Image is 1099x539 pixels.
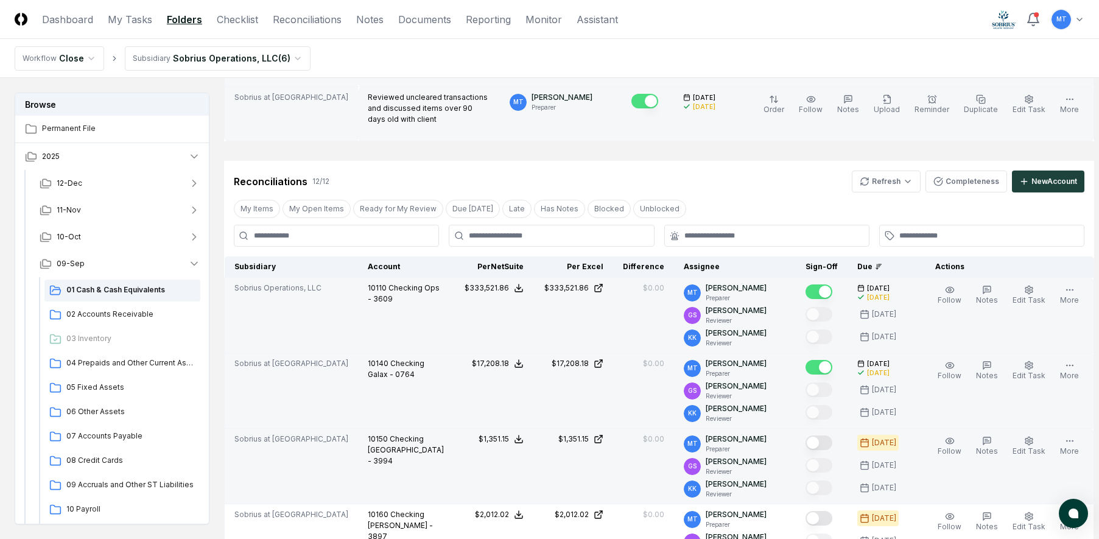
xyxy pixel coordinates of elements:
button: Edit Task [1010,92,1048,118]
a: Documents [398,12,451,27]
div: $0.00 [643,283,664,294]
span: 10150 [368,434,388,443]
p: Reviewer [706,339,767,348]
div: $2,012.02 [555,509,589,520]
span: Edit Task [1013,446,1045,456]
button: Notes [835,92,862,118]
span: Sobrius Operations, LLC [234,283,321,294]
button: Ready for My Review [353,200,443,218]
span: 04 Prepaids and Other Current Assets [66,358,195,368]
button: More [1058,283,1081,308]
div: $0.00 [643,358,664,369]
button: Mark complete [806,360,832,375]
button: Late [502,200,532,218]
span: 10-Oct [57,231,81,242]
div: Due [857,261,906,272]
button: Reminder [912,92,952,118]
div: [DATE] [872,437,896,448]
p: Preparer [532,103,592,112]
button: Follow [935,509,964,535]
div: $1,351.15 [558,434,589,445]
p: Preparer [706,369,767,378]
nav: breadcrumb [15,46,311,71]
a: 02 Accounts Receivable [44,304,200,326]
div: [DATE] [872,384,896,395]
span: 09-Sep [57,258,85,269]
p: [PERSON_NAME] [706,381,767,392]
button: Upload [871,92,902,118]
div: [DATE] [872,482,896,493]
span: [DATE] [867,359,890,368]
div: $0.00 [643,509,664,520]
th: Subsidiary [225,256,359,278]
span: Follow [938,446,961,456]
p: Preparer [706,520,767,529]
img: Logo [15,13,27,26]
div: [DATE] [872,309,896,320]
a: Checklist [217,12,258,27]
img: Sobrius logo [992,10,1016,29]
button: $1,351.15 [479,434,524,445]
span: Notes [976,446,998,456]
a: 03 Inventory [44,328,200,350]
a: Assistant [577,12,618,27]
button: Mark complete [631,94,658,108]
span: GS [688,311,697,320]
button: 09-Sep [30,250,210,277]
th: Assignee [674,256,796,278]
span: Follow [938,522,961,531]
button: Order [761,92,787,118]
div: [DATE] [872,513,896,524]
button: More [1058,509,1081,535]
div: Actions [925,261,1084,272]
button: $2,012.02 [475,509,524,520]
div: $333,521.86 [544,283,589,294]
p: [PERSON_NAME] [706,283,767,294]
th: Sign-Off [796,256,848,278]
p: [PERSON_NAME] [706,305,767,316]
span: [DATE] [693,93,715,102]
div: $17,208.18 [472,358,509,369]
div: $0.00 [643,434,664,445]
button: Mark complete [806,481,832,495]
a: 05 Fixed Assets [44,377,200,399]
p: [PERSON_NAME] [706,328,767,339]
span: 02 Accounts Receivable [66,309,195,320]
div: $1,351.15 [479,434,509,445]
button: More [1058,358,1081,384]
p: Reviewer [706,316,767,325]
span: Checking Ops - 3609 [368,283,440,303]
button: Edit Task [1010,434,1048,459]
span: Upload [874,105,900,114]
span: 12-Dec [57,178,82,189]
button: Notes [974,509,1000,535]
button: Has Notes [534,200,585,218]
a: 10 Payroll [44,499,200,521]
p: [PERSON_NAME] [706,479,767,490]
button: More [1058,434,1081,459]
div: 12 / 12 [312,176,329,187]
button: My Open Items [283,200,351,218]
span: KK [688,333,697,342]
a: 06 Other Assets [44,401,200,423]
a: Monitor [525,12,562,27]
span: 11-Nov [57,205,81,216]
button: 12-Dec [30,170,210,197]
button: Mark complete [806,284,832,299]
span: Permanent File [42,123,200,134]
span: 09 Accruals and Other ST Liabilities [66,479,195,490]
a: $17,208.18 [543,358,603,369]
div: $17,208.18 [552,358,589,369]
button: Notes [974,434,1000,459]
button: 10-Oct [30,224,210,250]
span: Sobrius at [GEOGRAPHIC_DATA] [234,92,348,103]
button: $333,521.86 [465,283,524,294]
button: Duplicate [961,92,1000,118]
th: Per Excel [533,256,613,278]
span: KK [688,484,697,493]
span: MT [687,364,698,373]
span: 08 Credit Cards [66,455,195,466]
button: atlas-launcher [1059,499,1088,528]
span: Checking [GEOGRAPHIC_DATA] - 3994 [368,434,444,465]
button: Mark complete [806,458,832,473]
